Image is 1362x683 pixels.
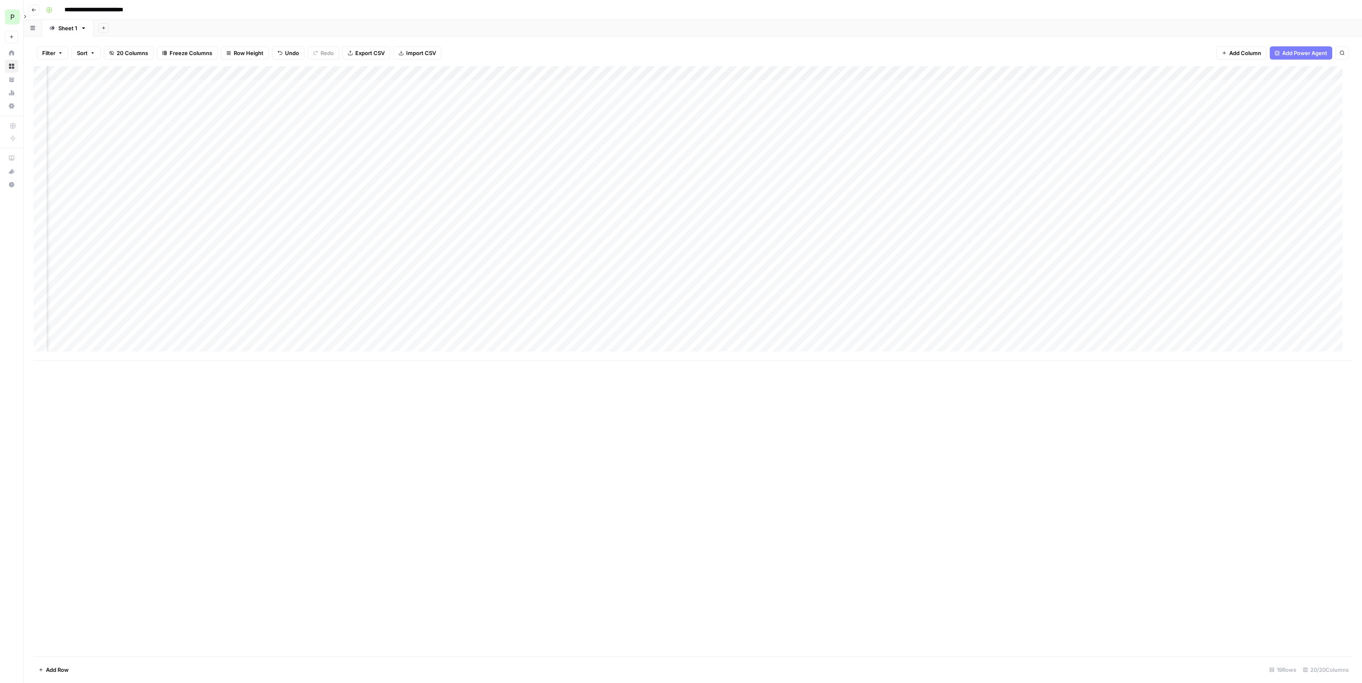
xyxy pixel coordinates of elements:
button: Workspace: Paragon [5,7,18,27]
button: Help + Support [5,178,18,191]
span: Row Height [234,49,263,57]
span: P [10,12,14,22]
a: Settings [5,99,18,113]
a: Your Data [5,73,18,86]
button: Freeze Columns [157,46,218,60]
button: Add Row [34,663,74,676]
button: Undo [272,46,304,60]
button: Row Height [221,46,269,60]
button: 20 Columns [104,46,153,60]
span: Freeze Columns [170,49,212,57]
span: Add Column [1229,49,1261,57]
button: Add Column [1216,46,1266,60]
a: AirOps Academy [5,152,18,165]
button: Redo [308,46,339,60]
span: Filter [42,49,55,57]
div: 20/20 Columns [1300,663,1352,676]
div: What's new? [5,165,18,178]
span: Import CSV [406,49,436,57]
a: Sheet 1 [42,20,93,36]
a: Home [5,46,18,60]
button: Import CSV [393,46,441,60]
div: 19 Rows [1266,663,1300,676]
span: Redo [321,49,334,57]
span: Add Row [46,666,69,674]
button: Filter [37,46,68,60]
span: 20 Columns [117,49,148,57]
button: Sort [72,46,101,60]
button: Export CSV [342,46,390,60]
div: Sheet 1 [58,24,77,32]
button: Add Power Agent [1270,46,1332,60]
span: Undo [285,49,299,57]
span: Add Power Agent [1282,49,1327,57]
button: What's new? [5,165,18,178]
a: Browse [5,60,18,73]
span: Sort [77,49,88,57]
a: Usage [5,86,18,99]
span: Export CSV [355,49,385,57]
